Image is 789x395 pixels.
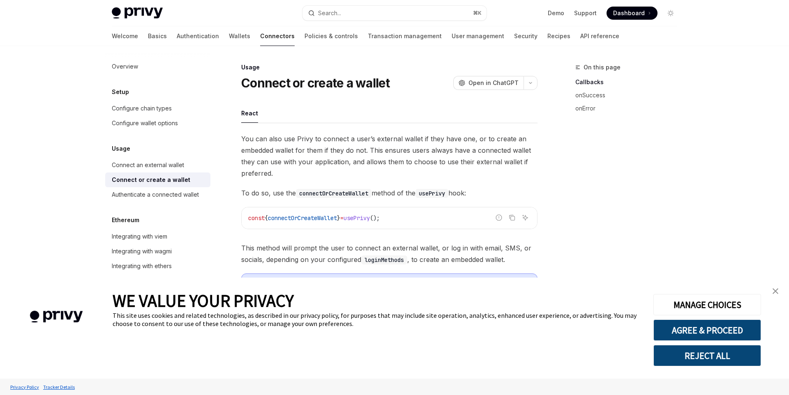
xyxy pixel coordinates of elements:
div: Integrating with ethers [112,261,172,271]
button: Report incorrect code [494,212,504,223]
h5: Setup [112,87,129,97]
a: Configure wallet options [105,116,210,131]
img: light logo [112,7,163,19]
a: Security [514,26,538,46]
a: API reference [580,26,619,46]
span: WE VALUE YOUR PRIVACY [113,290,294,311]
a: Connect or create a wallet [105,172,210,187]
a: Dashboard [607,7,657,20]
a: Privacy Policy [8,380,41,394]
div: React [241,103,258,123]
button: Ask AI [520,212,531,223]
a: Wallets [229,26,250,46]
span: } [337,214,340,222]
button: Toggle dark mode [664,7,677,20]
div: Authenticate a connected wallet [112,190,199,200]
div: Search... [318,8,341,18]
a: Integrating with ethers [105,259,210,273]
a: Integrating with viem [105,229,210,244]
button: Open search [302,6,487,21]
button: REJECT ALL [653,345,761,366]
span: This method will prompt the user to connect an external wallet, or log in with email, SMS, or soc... [241,242,538,265]
span: connectOrCreateWallet [268,214,337,222]
span: Open in ChatGPT [468,79,519,87]
a: Connectors [260,26,295,46]
a: close banner [767,283,784,299]
a: onError [575,102,684,115]
a: Welcome [112,26,138,46]
span: You can also use Privy to connect a user’s external wallet if they have one, or to create an embe... [241,133,538,179]
span: On this page [584,62,621,72]
button: Copy the contents from the code block [507,212,517,223]
h5: Ethereum [112,215,139,225]
h5: Usage [112,144,130,154]
code: usePrivy [415,189,448,198]
code: loginMethods [361,255,407,264]
a: Basics [148,26,167,46]
div: Usage [241,63,538,71]
a: Demo [548,9,564,17]
a: Recipes [547,26,570,46]
a: Configure chain types [105,101,210,116]
a: Connect an external wallet [105,158,210,172]
img: company logo [12,299,100,335]
button: Open in ChatGPT [453,76,524,90]
a: Callbacks [575,76,684,89]
span: usePrivy [344,214,370,222]
a: Transaction management [368,26,442,46]
div: Configure chain types [112,103,172,113]
code: connectOrCreateWallet [296,189,371,198]
a: Policies & controls [305,26,358,46]
span: Dashboard [613,9,645,17]
div: Connect an external wallet [112,160,184,170]
div: Integrating with wagmi [112,246,172,256]
div: Configure wallet options [112,118,178,128]
img: close banner [773,288,778,294]
div: This site uses cookies and related technologies, as described in our privacy policy, for purposes... [113,311,641,328]
span: { [265,214,268,222]
button: MANAGE CHOICES [653,294,761,315]
a: Authenticate a connected wallet [105,187,210,202]
a: onSuccess [575,89,684,102]
a: User management [452,26,504,46]
span: const [248,214,265,222]
span: = [340,214,344,222]
span: To do so, use the method of the hook: [241,187,538,199]
a: Tracker Details [41,380,77,394]
span: ⌘ K [473,10,482,16]
div: Integrating with viem [112,232,167,241]
div: Overview [112,62,138,71]
a: Support [574,9,597,17]
a: Authentication [177,26,219,46]
a: Integrating with wagmi [105,244,210,259]
h1: Connect or create a wallet [241,76,390,90]
span: (); [370,214,380,222]
button: AGREE & PROCEED [653,319,761,341]
a: Overview [105,59,210,74]
div: Connect or create a wallet [112,175,190,185]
